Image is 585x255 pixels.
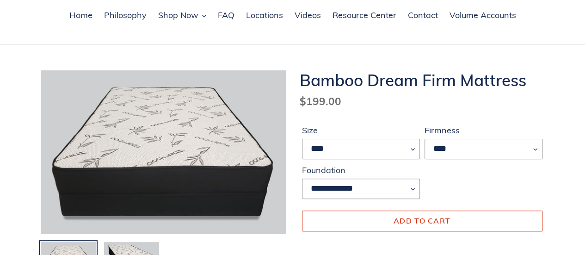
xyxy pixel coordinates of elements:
[213,9,239,23] a: FAQ
[295,10,321,21] span: Videos
[158,10,198,21] span: Shop Now
[300,94,341,108] span: $199.00
[302,211,542,231] button: Add to cart
[302,164,420,176] label: Foundation
[241,9,288,23] a: Locations
[104,10,147,21] span: Philosophy
[300,70,545,90] h1: Bamboo Dream Firm Mattress
[218,10,234,21] span: FAQ
[65,9,97,23] a: Home
[394,216,450,225] span: Add to cart
[408,10,438,21] span: Contact
[450,10,516,21] span: Volume Accounts
[69,10,92,21] span: Home
[246,10,283,21] span: Locations
[154,9,211,23] button: Shop Now
[333,10,396,21] span: Resource Center
[403,9,443,23] a: Contact
[445,9,521,23] a: Volume Accounts
[302,124,420,137] label: Size
[290,9,326,23] a: Videos
[328,9,401,23] a: Resource Center
[425,124,542,137] label: Firmness
[99,9,151,23] a: Philosophy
